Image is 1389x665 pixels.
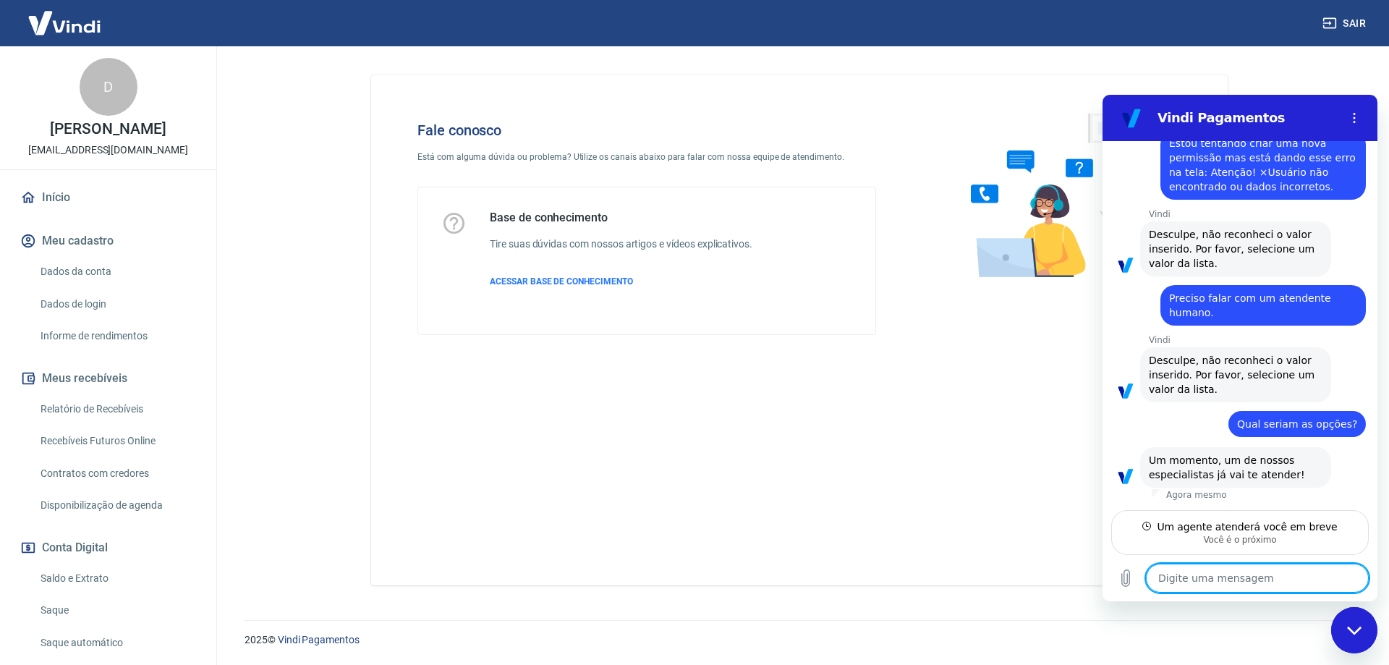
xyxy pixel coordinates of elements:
[490,211,752,225] h5: Base de conhecimento
[278,634,360,645] a: Vindi Pagamentos
[17,532,199,564] button: Conta Digital
[35,459,199,488] a: Contratos com credores
[490,276,633,287] span: ACESSAR BASE DE CONHECIMENTO
[35,564,199,593] a: Saldo e Extrato
[490,275,752,288] a: ACESSAR BASE DE CONHECIMENTO
[35,628,199,658] a: Saque automático
[17,363,199,394] button: Meus recebíveis
[942,98,1162,292] img: Fale conosco
[35,257,199,287] a: Dados da conta
[17,182,199,213] a: Início
[17,225,199,257] button: Meu cadastro
[35,426,199,456] a: Recebíveis Futuros Online
[35,491,199,520] a: Disponibilização de agenda
[245,632,1354,648] p: 2025 ©
[417,122,876,139] h4: Fale conosco
[35,321,199,351] a: Informe de rendimentos
[1103,95,1377,601] iframe: Janela de mensagens
[28,143,188,158] p: [EMAIL_ADDRESS][DOMAIN_NAME]
[35,596,199,625] a: Saque
[50,122,166,137] p: [PERSON_NAME]
[490,237,752,252] h6: Tire suas dúvidas com nossos artigos e vídeos explicativos.
[417,151,876,164] p: Está com alguma dúvida ou problema? Utilize os canais abaixo para falar com nossa equipe de atend...
[35,394,199,424] a: Relatório de Recebíveis
[17,1,111,45] img: Vindi
[1320,10,1372,37] button: Sair
[1331,607,1377,653] iframe: Botão para abrir a janela de mensagens, conversa em andamento
[80,58,137,116] div: D
[35,289,199,319] a: Dados de login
